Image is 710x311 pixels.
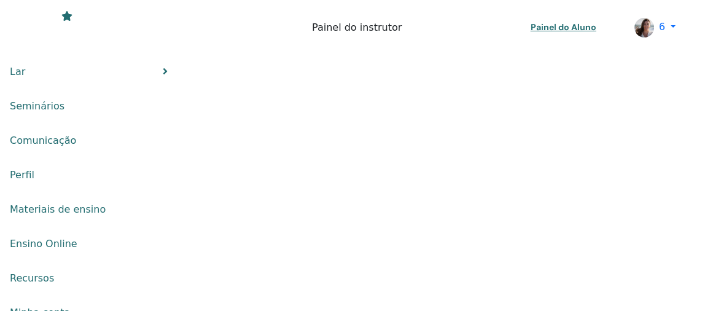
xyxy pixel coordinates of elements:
[10,202,106,217] span: Materiais de ensino
[625,8,681,47] a: 6
[312,20,402,35] span: Painel do instrutor
[10,99,64,114] span: Seminários
[10,65,25,79] span: Lar
[634,18,654,37] img: default.jpg
[10,271,54,286] span: Recursos
[501,12,625,42] a: Painel do Aluno
[10,168,34,183] span: Perfil
[10,133,76,148] span: Comunicação
[511,22,526,33] img: graduation-cap-white.svg
[44,3,302,52] img: logo.png
[10,237,77,251] span: Ensino Online
[659,21,665,33] span: 6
